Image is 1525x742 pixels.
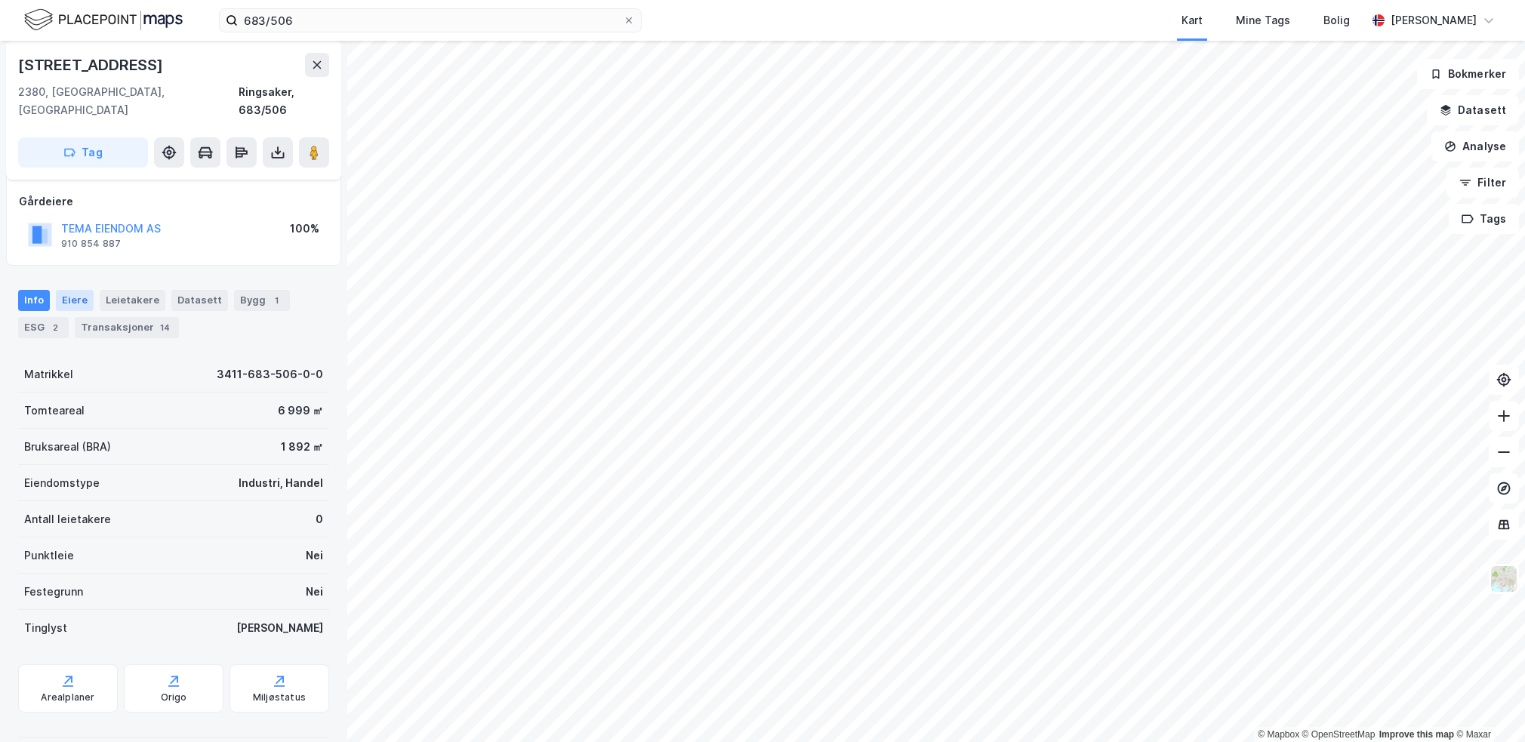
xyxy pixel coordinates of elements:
[1431,131,1519,162] button: Analyse
[56,290,94,311] div: Eiere
[1417,59,1519,89] button: Bokmerker
[18,317,69,338] div: ESG
[316,510,323,528] div: 0
[238,9,623,32] input: Søk på adresse, matrikkel, gårdeiere, leietakere eller personer
[18,53,166,77] div: [STREET_ADDRESS]
[171,290,228,311] div: Datasett
[18,290,50,311] div: Info
[61,238,121,250] div: 910 854 887
[24,365,73,383] div: Matrikkel
[41,691,94,704] div: Arealplaner
[1181,11,1203,29] div: Kart
[1490,565,1518,593] img: Z
[19,192,328,211] div: Gårdeiere
[1302,729,1376,740] a: OpenStreetMap
[24,510,111,528] div: Antall leietakere
[290,220,319,238] div: 100%
[281,438,323,456] div: 1 892 ㎡
[24,546,74,565] div: Punktleie
[157,320,173,335] div: 14
[1258,729,1299,740] a: Mapbox
[1449,204,1519,234] button: Tags
[18,137,148,168] button: Tag
[239,474,323,492] div: Industri, Handel
[18,83,239,119] div: 2380, [GEOGRAPHIC_DATA], [GEOGRAPHIC_DATA]
[269,293,284,308] div: 1
[278,402,323,420] div: 6 999 ㎡
[239,83,329,119] div: Ringsaker, 683/506
[100,290,165,311] div: Leietakere
[236,619,323,637] div: [PERSON_NAME]
[217,365,323,383] div: 3411-683-506-0-0
[253,691,306,704] div: Miljøstatus
[161,691,187,704] div: Origo
[234,290,290,311] div: Bygg
[1446,168,1519,198] button: Filter
[24,402,85,420] div: Tomteareal
[1323,11,1350,29] div: Bolig
[48,320,63,335] div: 2
[1391,11,1477,29] div: [PERSON_NAME]
[1427,95,1519,125] button: Datasett
[24,583,83,601] div: Festegrunn
[24,438,111,456] div: Bruksareal (BRA)
[1379,729,1454,740] a: Improve this map
[306,546,323,565] div: Nei
[1236,11,1290,29] div: Mine Tags
[75,317,179,338] div: Transaksjoner
[24,474,100,492] div: Eiendomstype
[24,619,67,637] div: Tinglyst
[306,583,323,601] div: Nei
[24,7,183,33] img: logo.f888ab2527a4732fd821a326f86c7f29.svg
[1450,670,1525,742] iframe: Chat Widget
